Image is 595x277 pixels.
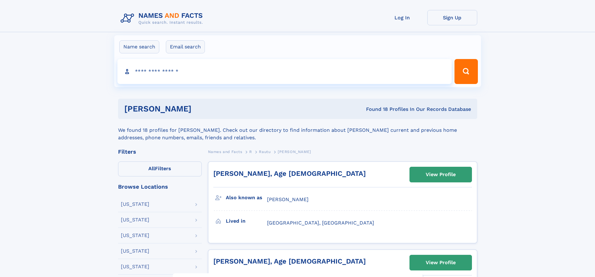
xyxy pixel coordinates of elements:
[267,196,309,202] span: [PERSON_NAME]
[249,150,252,154] span: R
[118,10,208,27] img: Logo Names and Facts
[124,105,279,113] h1: [PERSON_NAME]
[121,264,149,269] div: [US_STATE]
[118,119,477,141] div: We found 18 profiles for [PERSON_NAME]. Check out our directory to find information about [PERSON...
[118,161,202,176] label: Filters
[426,255,456,270] div: View Profile
[226,216,267,226] h3: Lived in
[426,167,456,182] div: View Profile
[119,40,159,53] label: Name search
[117,59,452,84] input: search input
[121,202,149,207] div: [US_STATE]
[148,166,155,171] span: All
[427,10,477,25] a: Sign Up
[213,170,366,177] a: [PERSON_NAME], Age [DEMOGRAPHIC_DATA]
[226,192,267,203] h3: Also known as
[213,257,366,265] a: [PERSON_NAME], Age [DEMOGRAPHIC_DATA]
[279,106,471,113] div: Found 18 Profiles In Our Records Database
[259,150,270,154] span: Rautu
[377,10,427,25] a: Log In
[267,220,374,226] span: [GEOGRAPHIC_DATA], [GEOGRAPHIC_DATA]
[118,184,202,190] div: Browse Locations
[208,148,242,156] a: Names and Facts
[259,148,270,156] a: Rautu
[454,59,478,84] button: Search Button
[166,40,205,53] label: Email search
[121,249,149,254] div: [US_STATE]
[278,150,311,154] span: [PERSON_NAME]
[410,255,472,270] a: View Profile
[249,148,252,156] a: R
[121,233,149,238] div: [US_STATE]
[410,167,472,182] a: View Profile
[121,217,149,222] div: [US_STATE]
[118,149,202,155] div: Filters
